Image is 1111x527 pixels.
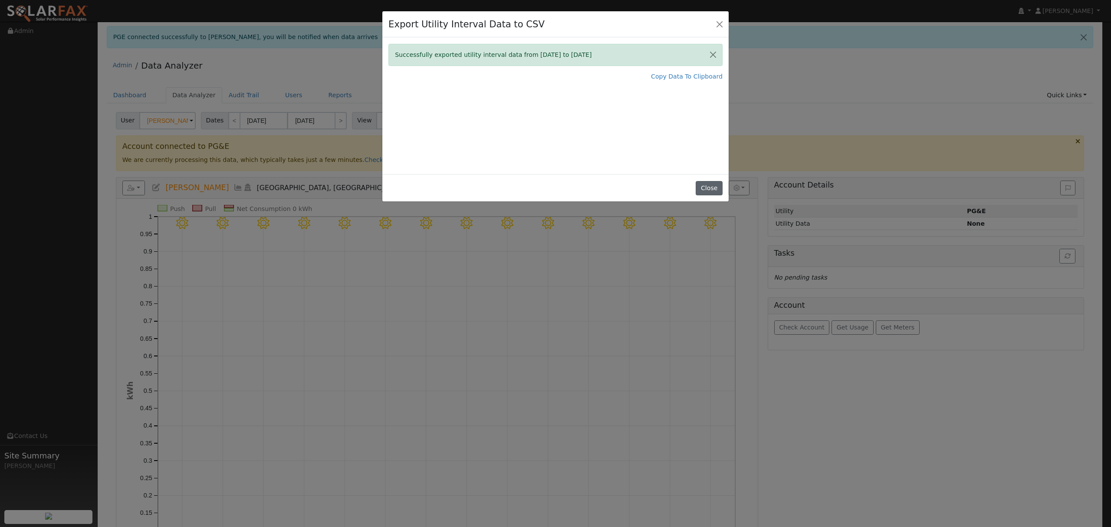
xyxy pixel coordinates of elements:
[388,44,723,66] div: Successfully exported utility interval data from [DATE] to [DATE]
[704,44,722,66] button: Close
[696,181,722,196] button: Close
[651,72,723,81] a: Copy Data To Clipboard
[388,17,545,31] h4: Export Utility Interval Data to CSV
[713,18,726,30] button: Close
